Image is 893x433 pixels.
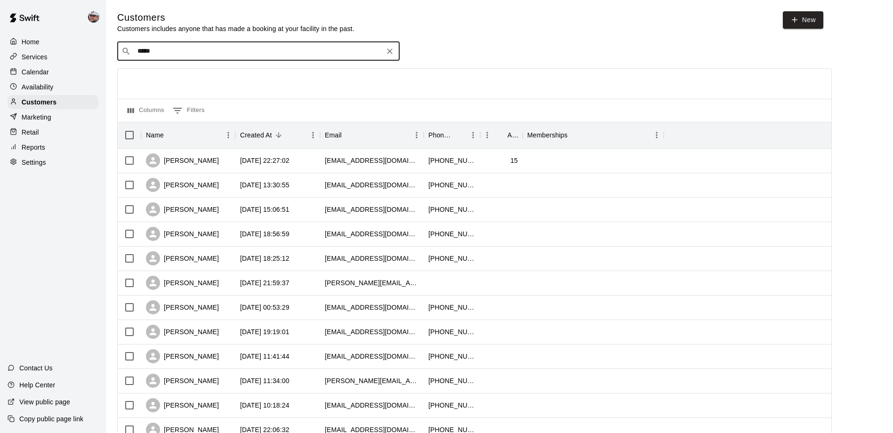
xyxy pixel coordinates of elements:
[146,374,219,388] div: [PERSON_NAME]
[8,155,98,169] a: Settings
[428,205,475,214] div: +16093462954
[428,352,475,361] div: +16096343903
[146,227,219,241] div: [PERSON_NAME]
[235,122,320,148] div: Created At
[117,24,354,33] p: Customers includes anyone that has made a booking at your facility in the past.
[146,325,219,339] div: [PERSON_NAME]
[146,276,219,290] div: [PERSON_NAME]
[141,122,235,148] div: Name
[325,156,419,165] div: devinmartinez237@gmail.com
[170,103,207,118] button: Show filters
[117,11,354,24] h5: Customers
[240,303,290,312] div: 2025-08-01 00:53:29
[22,82,54,92] p: Availability
[146,122,164,148] div: Name
[507,122,518,148] div: Age
[428,303,475,312] div: +18565342848
[240,327,290,337] div: 2025-07-31 19:19:01
[146,349,219,363] div: [PERSON_NAME]
[8,125,98,139] a: Retail
[146,300,219,314] div: [PERSON_NAME]
[146,178,219,192] div: [PERSON_NAME]
[428,229,475,239] div: +12153785767
[240,254,290,263] div: 2025-08-03 18:25:12
[22,112,51,122] p: Marketing
[125,103,167,118] button: Select columns
[146,153,219,168] div: [PERSON_NAME]
[428,327,475,337] div: +16094426755
[527,122,568,148] div: Memberships
[240,401,290,410] div: 2025-07-31 10:18:24
[494,128,507,142] button: Sort
[325,205,419,214] div: drhardy@professionalsportandspine.com
[8,80,98,94] a: Availability
[325,327,419,337] div: natalie.costello1@gmail.com
[19,414,83,424] p: Copy public page link
[22,97,56,107] p: Customers
[325,352,419,361] div: bramey515@gmail.com
[424,122,480,148] div: Phone Number
[146,202,219,216] div: [PERSON_NAME]
[306,128,320,142] button: Menu
[325,254,419,263] div: wefarmsnj@gmail.com
[453,128,466,142] button: Sort
[22,67,49,77] p: Calendar
[8,95,98,109] a: Customers
[466,128,480,142] button: Menu
[8,35,98,49] a: Home
[240,376,290,385] div: 2025-07-31 11:34:00
[428,156,475,165] div: +12672400233
[117,42,400,61] div: Search customers by name or email
[428,254,475,263] div: +16096344694
[240,156,290,165] div: 2025-08-10 22:27:02
[240,352,290,361] div: 2025-07-31 11:41:44
[86,8,106,26] div: Alec Silverman
[22,128,39,137] p: Retail
[428,401,475,410] div: +16093512061
[325,122,342,148] div: Email
[320,122,424,148] div: Email
[383,45,396,58] button: Clear
[19,380,55,390] p: Help Center
[410,128,424,142] button: Menu
[221,128,235,142] button: Menu
[325,229,419,239] div: brogantim28@gmail.com
[325,303,419,312] div: nabarretta@gmail.com
[480,128,494,142] button: Menu
[650,128,664,142] button: Menu
[8,110,98,124] a: Marketing
[22,37,40,47] p: Home
[342,128,355,142] button: Sort
[240,180,290,190] div: 2025-08-09 13:30:55
[164,128,177,142] button: Sort
[240,278,290,288] div: 2025-08-02 21:59:37
[22,143,45,152] p: Reports
[325,376,419,385] div: tony_mauriello@yahoo.com
[240,229,290,239] div: 2025-08-04 18:56:59
[22,52,48,62] p: Services
[325,180,419,190] div: rogshannj@aol.com
[19,397,70,407] p: View public page
[510,156,518,165] div: 15
[19,363,53,373] p: Contact Us
[480,122,523,148] div: Age
[240,122,272,148] div: Created At
[22,158,46,167] p: Settings
[240,205,290,214] div: 2025-08-05 15:06:51
[523,122,664,148] div: Memberships
[8,65,98,79] a: Calendar
[8,140,98,154] a: Reports
[8,50,98,64] a: Services
[88,11,99,23] img: Alec Silverman
[325,401,419,410] div: dthomasnj@yahoo.com
[428,122,453,148] div: Phone Number
[146,398,219,412] div: [PERSON_NAME]
[428,180,475,190] div: +16099230265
